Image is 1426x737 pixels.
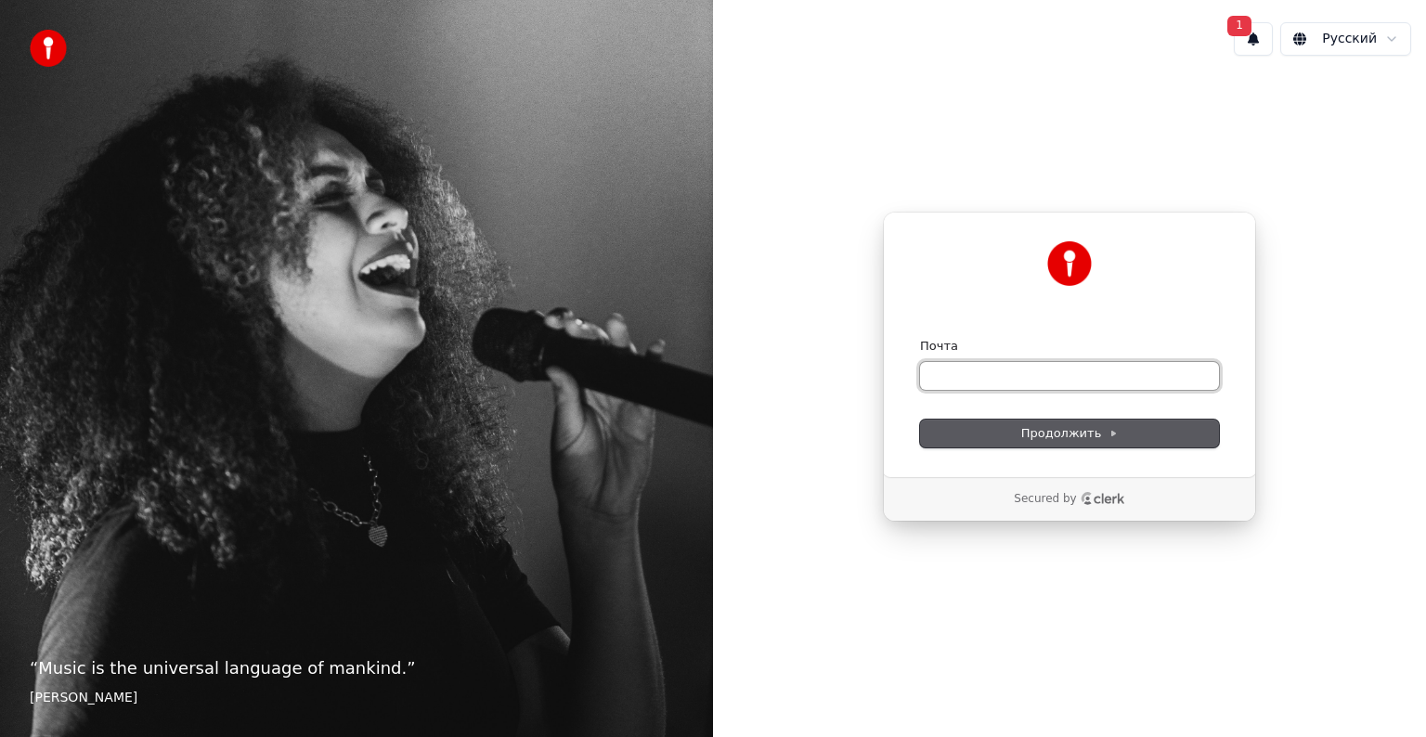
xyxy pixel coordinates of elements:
footer: [PERSON_NAME] [30,689,683,707]
span: Продолжить [1021,425,1119,442]
p: Secured by [1014,492,1076,507]
button: 1 [1234,22,1273,56]
p: “ Music is the universal language of mankind. ” [30,655,683,681]
img: Youka [1047,241,1092,286]
a: Clerk logo [1081,492,1125,505]
label: Почта [920,338,958,355]
span: 1 [1227,16,1251,36]
button: Продолжить [920,420,1219,447]
img: youka [30,30,67,67]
